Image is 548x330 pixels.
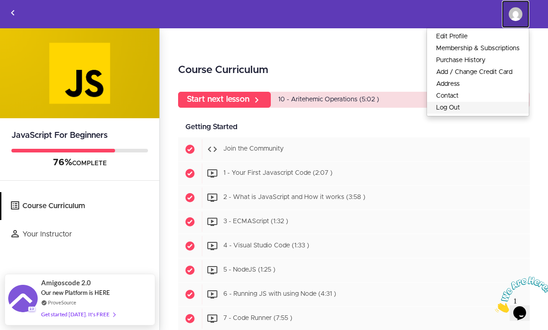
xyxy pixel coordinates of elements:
[178,162,202,185] span: Completed item
[427,78,529,90] a: Address
[178,210,202,234] span: Completed item
[427,54,529,66] a: Purchase History
[41,309,115,320] div: Get started [DATE]. It's FREE
[4,4,60,40] img: Chat attention grabber
[178,186,530,210] a: Completed item 2 - What is JavaScript and How it works (3:58 )
[223,267,275,273] span: 5 - NodeJS (1:25 )
[4,4,7,11] span: 1
[178,63,530,78] h2: Course Curriculum
[178,234,530,258] a: Completed item 4 - Visual Studio Code (1:33 )
[11,157,148,169] div: COMPLETE
[1,220,159,248] a: Your Instructor
[427,66,529,78] a: Add / Change Credit Card
[178,137,530,161] a: Completed item Join the Community
[427,90,529,102] a: Contact
[41,278,91,288] span: Amigoscode 2.0
[178,234,202,258] span: Completed item
[223,243,309,249] span: 4 - Visual Studio Code (1:33 )
[53,158,72,167] span: 76%
[278,96,379,103] span: 10 - Aritehemic Operations (5:02 )
[509,7,522,21] img: ibn.de.salaam@gmail.com
[427,102,529,114] a: Log Out
[427,31,529,42] a: Edit Profile
[178,92,271,108] a: Start next lesson
[41,289,110,296] span: Our new Platform is HERE
[8,285,38,314] img: provesource social proof notification image
[178,137,202,161] span: Completed item
[223,315,292,322] span: 7 - Code Runner (7:55 )
[223,146,284,152] span: Join the Community
[1,192,159,220] a: Course Curriculum
[178,283,202,306] span: Completed item
[7,7,18,18] svg: Back to courses
[223,219,288,225] span: 3 - ECMAScript (1:32 )
[178,258,530,282] a: Completed item 5 - NodeJS (1:25 )
[178,117,530,137] div: Getting Started
[178,162,530,185] a: Completed item 1 - Your First Javascript Code (2:07 )
[178,186,202,210] span: Completed item
[178,258,202,282] span: Completed item
[0,0,25,28] a: Back to courses
[178,210,530,234] a: Completed item 3 - ECMAScript (1:32 )
[178,283,530,306] a: Completed item 6 - Running JS with using Node (4:31 )
[427,42,529,54] a: Membership & Subscriptions
[223,291,336,298] span: 6 - Running JS with using Node (4:31 )
[491,273,548,316] iframe: chat widget
[223,194,365,201] span: 2 - What is JavaScript and How it works (3:58 )
[48,299,76,306] a: ProveSource
[223,170,332,177] span: 1 - Your First Javascript Code (2:07 )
